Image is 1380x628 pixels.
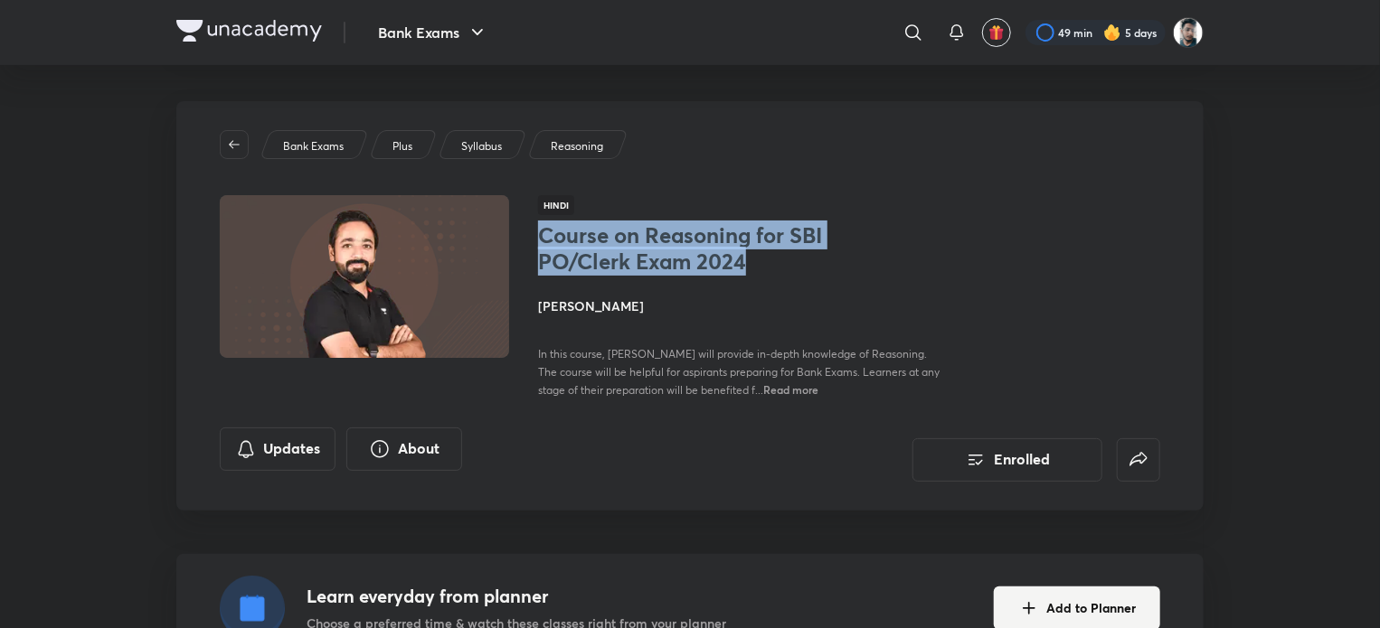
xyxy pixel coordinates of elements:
span: In this course, [PERSON_NAME] will provide in-depth knowledge of Reasoning. The course will be he... [538,347,940,397]
button: Bank Exams [367,14,499,51]
img: Thumbnail [217,193,512,360]
button: avatar [982,18,1011,47]
h1: Course on Reasoning for SBI PO/Clerk Exam 2024 [538,222,834,275]
a: Reasoning [548,138,607,155]
p: Plus [392,138,412,155]
button: About [346,427,462,471]
button: Updates [220,427,336,471]
button: false [1117,438,1160,482]
h4: [PERSON_NAME] [538,296,943,315]
p: Bank Exams [283,138,344,155]
span: Hindi [538,195,574,215]
img: Snehasish Das [1173,17,1204,48]
a: Plus [390,138,416,155]
button: Enrolled [912,438,1102,482]
span: Read more [763,382,818,397]
img: avatar [988,24,1005,41]
a: Bank Exams [280,138,347,155]
p: Reasoning [551,138,603,155]
a: Company Logo [176,20,322,46]
a: Syllabus [458,138,506,155]
p: Syllabus [461,138,502,155]
h4: Learn everyday from planner [307,583,726,610]
img: Company Logo [176,20,322,42]
img: streak [1103,23,1121,42]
